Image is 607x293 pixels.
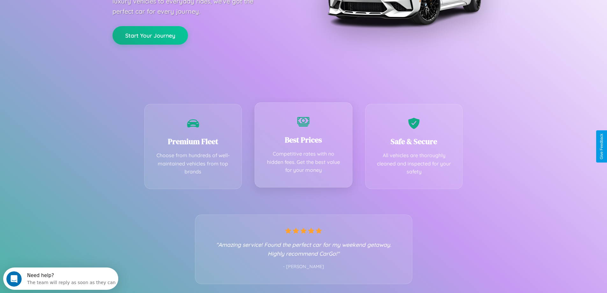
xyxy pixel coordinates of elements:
[264,135,343,145] h3: Best Prices
[112,26,188,45] button: Start Your Journey
[24,5,112,11] div: Need help?
[208,240,399,258] p: "Amazing service! Found the perfect car for my weekend getaway. Highly recommend CarGo!"
[375,136,453,147] h3: Safe & Secure
[24,11,112,17] div: The team will reply as soon as they can
[3,3,119,20] div: Open Intercom Messenger
[208,263,399,271] p: - [PERSON_NAME]
[375,151,453,176] p: All vehicles are thoroughly cleaned and inspected for your safety
[3,267,118,290] iframe: Intercom live chat discovery launcher
[6,271,22,287] iframe: Intercom live chat
[264,150,343,174] p: Competitive rates with no hidden fees. Get the best value for your money
[599,134,604,159] div: Give Feedback
[154,136,232,147] h3: Premium Fleet
[154,151,232,176] p: Choose from hundreds of well-maintained vehicles from top brands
